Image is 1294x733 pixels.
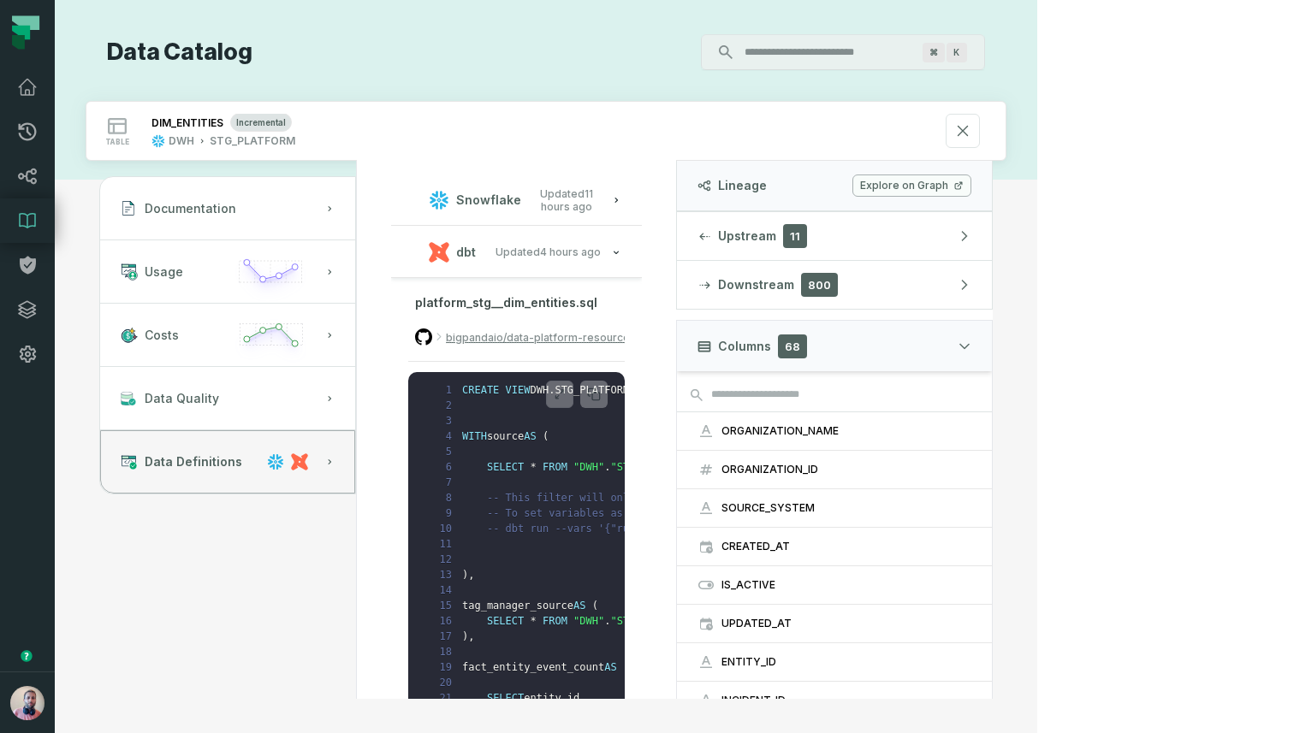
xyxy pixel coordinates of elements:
span: FROM [543,461,567,473]
span: string [697,653,715,671]
span: WITH [462,430,487,442]
span: string [697,423,715,440]
button: SOURCE_SYSTEM [677,489,992,527]
a: Explore on Graph [852,174,971,197]
span: Updated [531,187,601,213]
span: SELECT [487,692,524,704]
span: Downstream [718,276,794,293]
span: Data Definitions [145,453,242,470]
span: source [487,430,524,442]
span: 9 [418,505,462,521]
div: ORGANIZATION_NAME [721,424,971,438]
span: dbt [456,244,476,261]
span: , [468,630,474,642]
button: SnowflakeUpdated[DATE] 1:01:24 AM [412,188,621,211]
relative-time: Oct 5, 2025, 8:37 AM GMT+3 [540,245,601,258]
span: bigpandaio/data-platform-resources [446,329,636,346]
span: ) [462,630,468,642]
div: INCIDENT_ID [721,694,971,707]
button: ORGANIZATION_ID [677,451,992,488]
button: INCIDENT_ID [677,682,992,719]
span: 21 [418,690,462,706]
button: CREATED_AT [677,528,992,565]
span: 5 [418,444,462,459]
span: 68 [778,334,807,358]
span: 1 [418,382,462,398]
div: IS_ACTIVE [721,578,971,592]
span: ( [592,600,598,612]
span: Usage [145,263,183,281]
span: . [604,461,610,473]
span: 13 [418,567,462,582]
button: IS_ACTIVE [677,566,992,604]
span: 18 [418,644,462,659]
div: ORGANIZATION_ID [721,463,971,476]
div: DIM_ENTITIES [151,116,223,129]
div: Tooltip anchor [19,648,34,664]
span: boolean [697,576,715,594]
h1: Data Catalog [107,38,252,68]
button: Downstream800 [677,261,992,309]
button: ORGANIZATION_NAME [677,412,992,450]
span: , [468,569,474,581]
span: 15 [418,598,462,613]
button: dbtUpdated[DATE] 8:37:53 AM [412,240,621,263]
span: -- This filter will only applid if the project variable run_with_time_frame is set to false. [487,492,1056,504]
span: Data Quality [145,390,219,407]
span: ) [462,569,468,581]
span: 16 [418,613,462,629]
span: AS [573,600,585,612]
span: CREATE [462,384,499,396]
span: 4 [418,429,462,444]
div: STG_PLATFORM [210,134,295,148]
a: bigpandaio/data-platform-resources [446,323,653,351]
span: Press ⌘ + K to focus the search bar [947,43,967,62]
span: 17 [418,629,462,644]
span: Costs [145,327,179,344]
span: Upstream [718,228,776,245]
span: 6 [418,459,462,475]
span: "DWH" [573,461,604,473]
div: ENTITY_ID [721,655,971,669]
span: 2 [418,398,462,413]
div: DWH [169,134,194,148]
button: UPDATED_AT [677,605,992,642]
span: DWH [531,384,549,396]
span: decimal [697,461,715,478]
span: 20 [418,675,462,690]
span: "STG_PLATFORM" [610,615,697,627]
span: Snowflake [456,192,521,209]
span: AS [524,430,536,442]
span: AS [604,661,616,673]
span: , [579,692,585,704]
span: Documentation [145,200,236,217]
button: tableincrementalDWHSTG_PLATFORM [86,102,1006,160]
span: SOURCE_SYSTEM [721,501,971,515]
span: 11 [783,224,807,248]
span: string [697,500,715,517]
span: entity_id [524,692,579,704]
span: 7 [418,475,462,490]
span: . [604,615,610,627]
span: 12 [418,552,462,567]
span: tag_manager_source [462,600,573,612]
span: 8 [418,490,462,505]
span: SELECT [487,615,524,627]
span: UPDATED_AT [721,617,971,630]
button: ENTITY_ID [677,643,992,681]
span: table [105,138,129,146]
span: incremental [230,113,292,132]
span: timestamp [697,538,715,555]
div: CREATED_AT [721,540,971,553]
img: avatar of Idan Shabi [10,686,45,720]
span: 19 [418,659,462,675]
span: ( [543,430,549,442]
span: 10 [418,521,462,536]
button: Upstream11 [677,212,992,260]
span: string [697,692,715,709]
